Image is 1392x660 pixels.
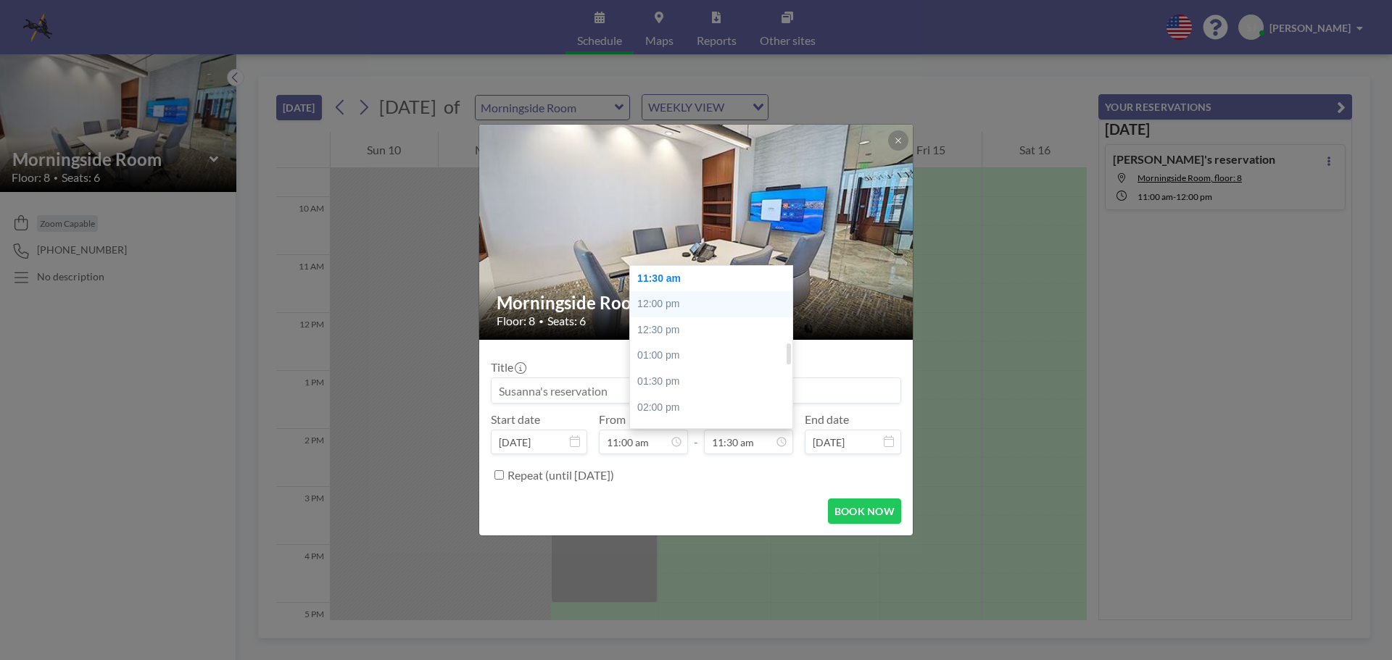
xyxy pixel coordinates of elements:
[630,291,800,317] div: 12:00 pm
[492,378,900,403] input: Susanna's reservation
[479,69,914,396] img: 537.jpg
[630,343,800,369] div: 01:00 pm
[805,412,849,427] label: End date
[630,395,800,421] div: 02:00 pm
[694,417,698,449] span: -
[828,498,901,524] button: BOOK NOW
[630,266,800,292] div: 11:30 am
[497,292,897,314] h2: Morningside Room
[491,412,540,427] label: Start date
[630,369,800,395] div: 01:30 pm
[507,468,614,483] label: Repeat (until [DATE])
[491,360,525,375] label: Title
[539,316,544,327] span: •
[599,412,626,427] label: From
[630,317,800,343] div: 12:30 pm
[497,314,535,328] span: Floor: 8
[547,314,586,328] span: Seats: 6
[630,420,800,446] div: 02:30 pm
